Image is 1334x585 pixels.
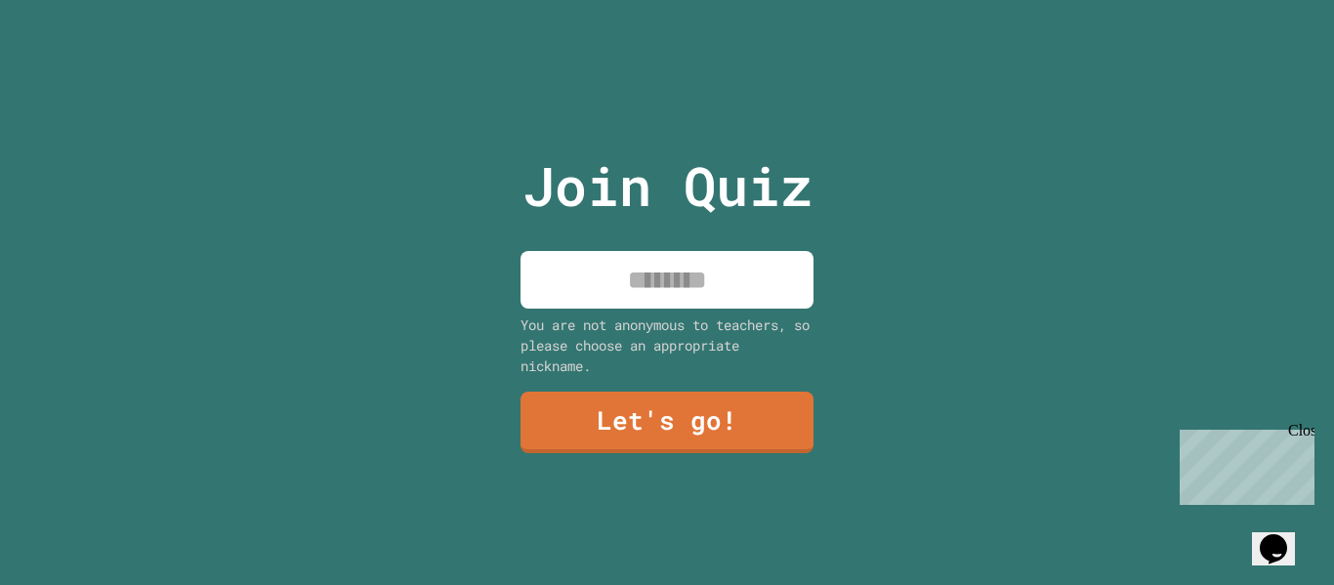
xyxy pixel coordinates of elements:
div: Chat with us now!Close [8,8,135,124]
p: Join Quiz [522,146,813,227]
a: Let's go! [521,392,813,453]
iframe: chat widget [1172,422,1314,505]
div: You are not anonymous to teachers, so please choose an appropriate nickname. [521,314,813,376]
iframe: chat widget [1252,507,1314,565]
